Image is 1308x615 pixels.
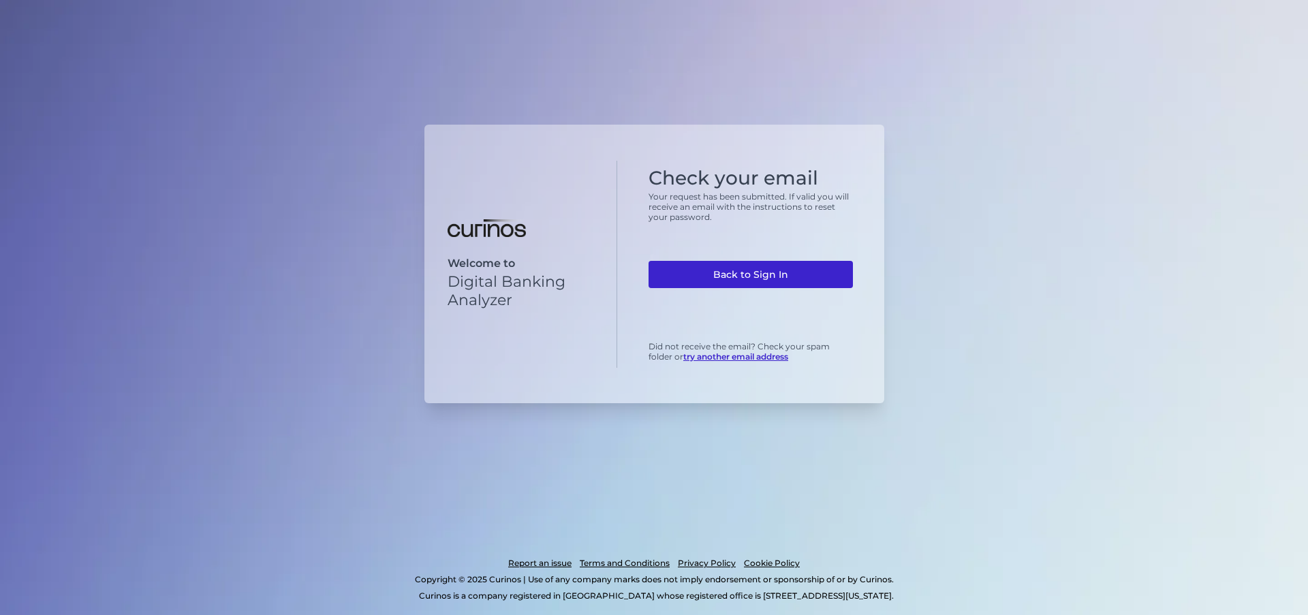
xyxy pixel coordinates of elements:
a: Privacy Policy [678,555,736,571]
p: Digital Banking Analyzer [448,272,594,309]
img: Digital Banking Analyzer [448,219,526,237]
h1: Check your email [649,167,853,190]
p: Welcome to [448,257,594,270]
p: Curinos is a company registered in [GEOGRAPHIC_DATA] whose registered office is [STREET_ADDRESS][... [71,588,1241,604]
a: Cookie Policy [744,555,800,571]
a: Terms and Conditions [580,555,670,571]
p: Copyright © 2025 Curinos | Use of any company marks does not imply endorsement or sponsorship of ... [67,571,1241,588]
p: Did not receive the email? Check your spam folder or [649,341,853,362]
p: Your request has been submitted. If valid you will receive an email with the instructions to rese... [649,191,853,222]
a: try another email address [683,351,788,362]
a: Report an issue [508,555,572,571]
a: Back to Sign In [649,261,853,288]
